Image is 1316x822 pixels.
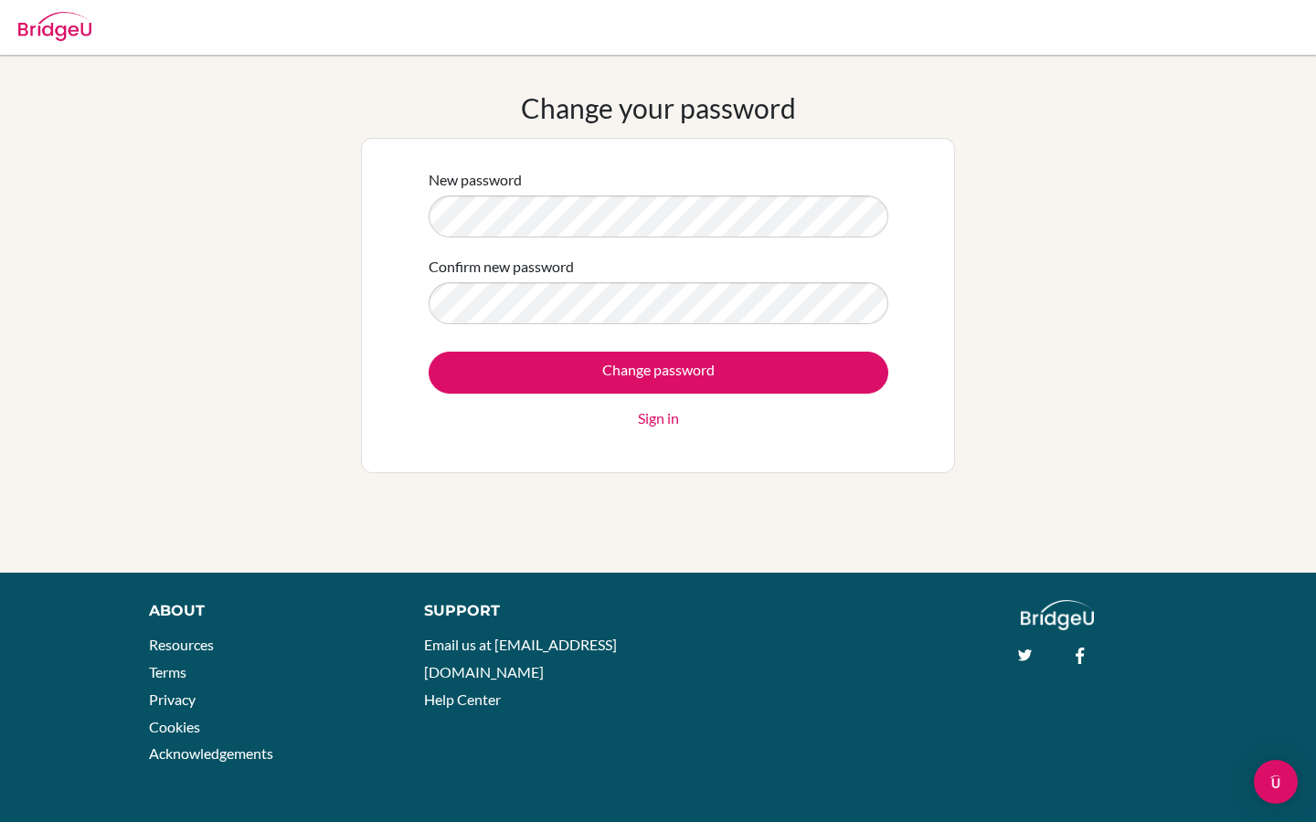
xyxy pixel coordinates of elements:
a: Terms [149,663,186,680]
img: logo_white@2x-f4f0deed5e89b7ecb1c2cc34c3e3d731f90f0f143d5ea2071677605dd97b5244.png [1021,600,1095,630]
label: Confirm new password [429,256,574,278]
h1: Change your password [521,91,796,124]
a: Help Center [424,690,501,708]
a: Acknowledgements [149,744,273,762]
a: Privacy [149,690,196,708]
a: Sign in [638,407,679,429]
div: Support [424,600,640,622]
img: Bridge-U [18,12,91,41]
a: Cookies [149,718,200,735]
div: Open Intercom Messenger [1254,760,1298,804]
a: Resources [149,636,214,653]
input: Change password [429,352,888,394]
label: New password [429,169,522,191]
a: Email us at [EMAIL_ADDRESS][DOMAIN_NAME] [424,636,617,680]
div: About [149,600,383,622]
